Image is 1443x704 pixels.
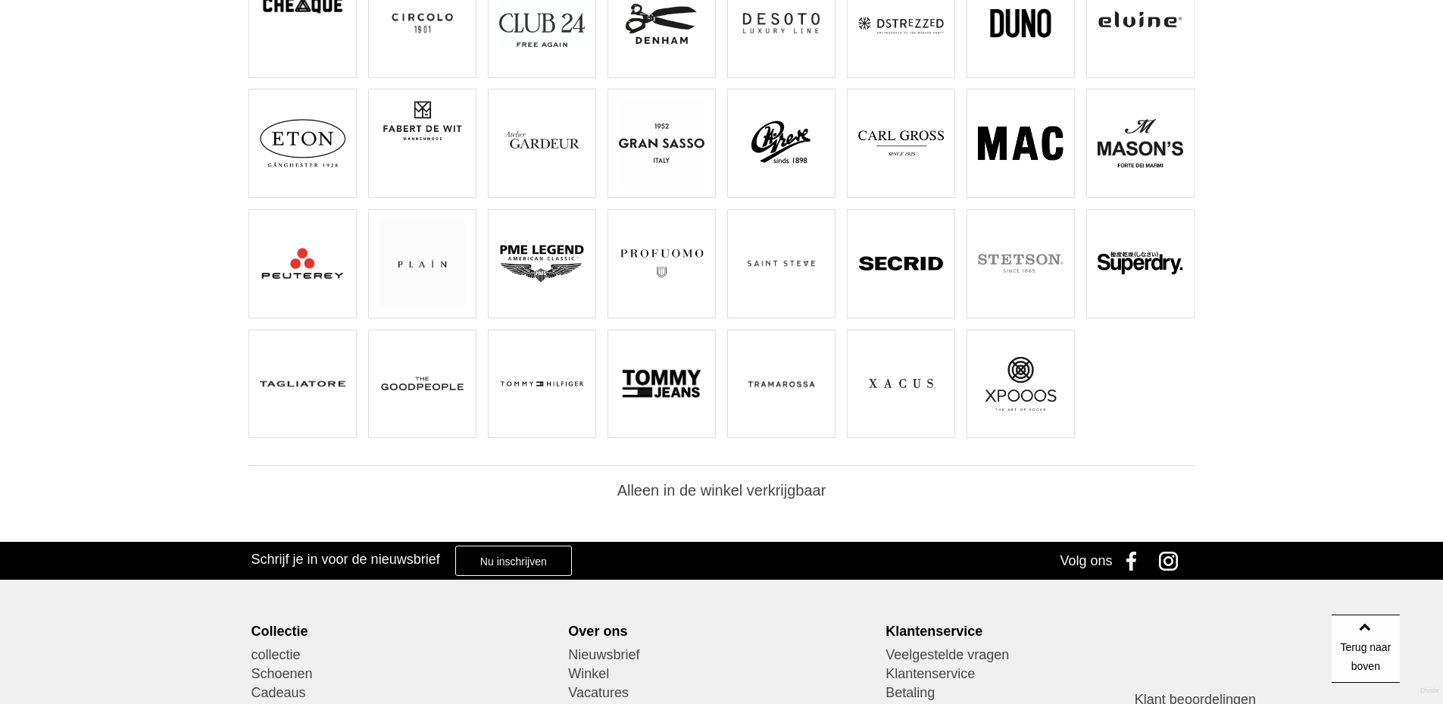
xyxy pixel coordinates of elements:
img: XPOOOS [978,341,1064,427]
div: Klantenservice [885,623,1192,640]
a: Winkel [568,665,874,684]
img: GARDEUR [499,100,585,186]
img: Saint Steve [739,221,824,306]
a: Nu inschrijven [455,546,572,576]
a: Betaling [885,684,1192,702]
a: XPOOOS [967,330,1075,439]
a: Nieuwsbrief [568,646,874,665]
img: GREVE [739,100,824,186]
a: Tagliatore [248,330,357,439]
a: Vacatures [568,684,874,702]
a: SECRID [847,209,955,318]
a: GRAN SASSO [607,89,716,198]
a: Xacus [847,330,955,439]
h2: Alleen in de winkel verkrijgbaar [248,481,1195,500]
a: PEUTEREY [248,209,357,318]
img: Tramarossa [739,341,824,427]
div: Over ons [568,623,874,640]
img: GRAN SASSO [619,100,704,186]
a: PROFUOMO [607,209,716,318]
img: PME LEGEND [499,221,585,306]
a: STETSON [967,209,1075,318]
a: Terug naar boven [1332,615,1400,683]
img: Tagliatore [260,341,345,427]
h3: Schrijf je in voor de nieuwsbrief [251,551,440,568]
img: SUPERDRY [1098,221,1183,306]
img: Plain [379,221,465,306]
a: Saint Steve [727,209,836,318]
a: The Goodpeople [368,330,476,439]
a: ETON [248,89,357,198]
img: PEUTEREY [260,221,345,306]
img: FABERT DE WIT [379,100,465,141]
a: Instagram [1154,542,1192,580]
a: Veelgestelde vragen [885,646,1192,665]
div: Volg ons [1060,542,1112,580]
a: Tramarossa [727,330,836,439]
a: Klantenservice [885,665,1192,684]
a: Plain [368,209,476,318]
img: PROFUOMO [619,221,704,306]
img: STETSON [978,221,1064,306]
a: SUPERDRY [1086,209,1195,318]
img: TOMMY HILFIGER [499,341,585,427]
img: Xacus [858,341,944,427]
a: Schoenen [251,665,558,684]
a: GROSS [847,89,955,198]
img: SECRID [858,221,944,306]
a: TOMMY JEANS [607,330,716,439]
a: Divide [1420,681,1439,700]
img: GROSS [858,100,944,186]
a: GREVE [727,89,836,198]
img: Masons [1098,100,1183,186]
img: TOMMY JEANS [619,341,704,427]
a: Cadeaus [251,684,558,702]
a: PME LEGEND [488,209,596,318]
div: Collectie [251,623,558,640]
img: ETON [260,100,345,186]
a: Facebook [1116,542,1154,580]
a: FABERT DE WIT [368,89,476,198]
a: GARDEUR [488,89,596,198]
a: MAC [967,89,1075,198]
a: collectie [251,646,558,665]
img: MAC [978,100,1064,186]
a: Masons [1086,89,1195,198]
img: The Goodpeople [379,341,465,427]
a: TOMMY HILFIGER [488,330,596,439]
